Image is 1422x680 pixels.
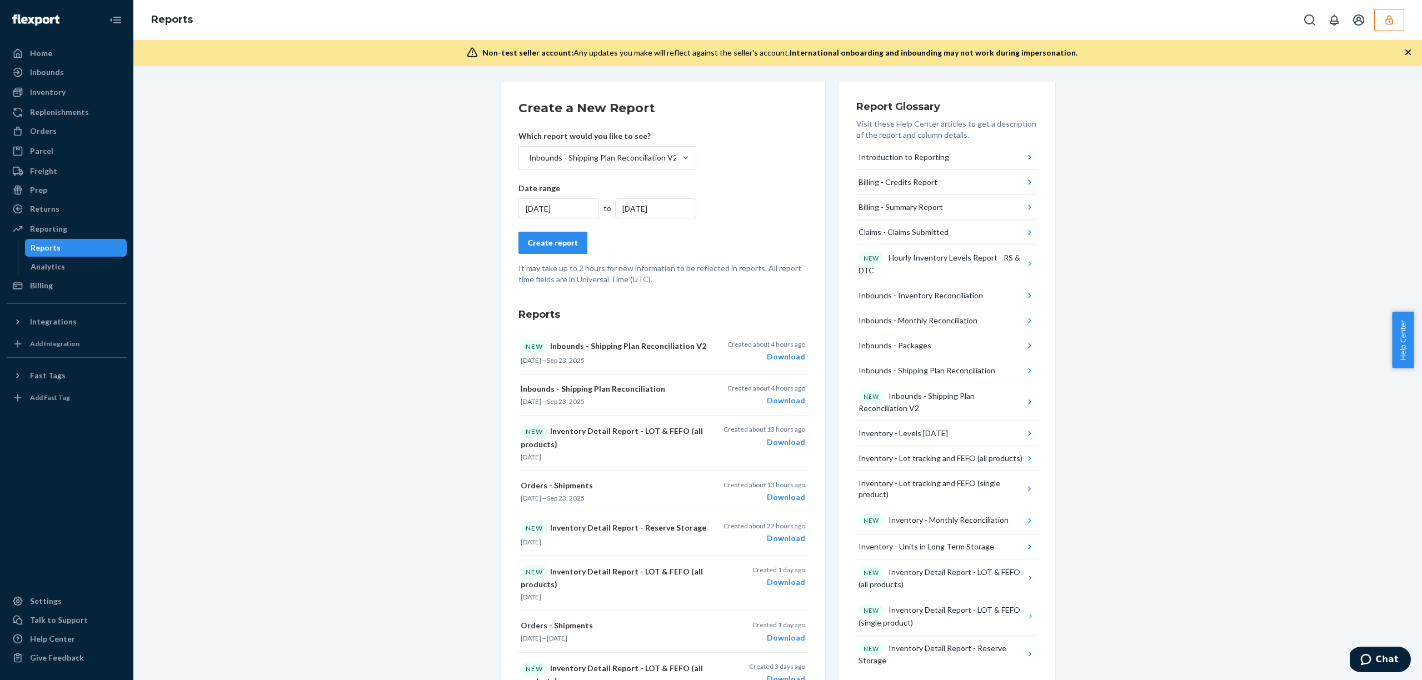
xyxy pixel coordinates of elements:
div: Download [727,351,805,362]
div: Inventory - Lot tracking and FEFO (single product) [859,478,1024,500]
p: Inbounds - Shipping Plan Reconciliation V2 [521,339,708,353]
button: Inventory - Lot tracking and FEFO (all products) [856,446,1037,471]
p: Visit these Help Center articles to get a description of the report and column details. [856,118,1037,141]
button: Integrations [7,313,127,331]
button: NEWInventory Detail Report - LOT & FEFO (all products) [856,559,1037,598]
div: Fast Tags [30,370,66,381]
button: NEWInventory Detail Report - Reserve Storage [856,636,1037,674]
div: Download [727,395,805,406]
a: Freight [7,162,127,180]
button: NEWInventory Detail Report - LOT & FEFO (single product) [856,597,1037,636]
div: Parcel [30,146,53,157]
div: Inbounds - Inventory Reconciliation [859,290,983,301]
div: Talk to Support [30,614,88,626]
time: [DATE] [521,538,541,546]
h2: Create a New Report [518,99,807,117]
div: Introduction to Reporting [859,152,949,163]
button: Open account menu [1348,9,1370,31]
div: Billing [30,280,53,291]
div: NEW [521,339,548,353]
ol: breadcrumbs [142,4,202,36]
p: Created about 22 hours ago [724,521,805,531]
button: Help Center [1392,312,1414,368]
div: Reporting [30,223,67,234]
h3: Report Glossary [856,99,1037,114]
div: Inventory - Monthly Reconciliation [859,514,1009,527]
button: Inventory - Units in Long Term Storage [856,534,1037,559]
div: Billing - Summary Report [859,202,943,213]
p: Date range [518,183,696,194]
button: Orders - Shipments[DATE]—Sep 23, 2025Created about 13 hours agoDownload [518,471,807,512]
button: Orders - Shipments[DATE]—[DATE]Created 1 day agoDownload [518,611,807,652]
button: Talk to Support [7,611,127,629]
button: NEWHourly Inventory Levels Report - RS & DTC [856,245,1037,283]
time: Sep 23, 2025 [547,494,585,502]
button: Billing - Credits Report [856,170,1037,195]
div: Freight [30,166,57,177]
time: Sep 23, 2025 [547,356,585,364]
a: Billing [7,277,127,294]
div: Inventory - Levels [DATE] [859,428,948,439]
time: [DATE] [521,634,541,642]
button: NEWInventory Detail Report - LOT & FEFO (all products)[DATE]Created about 13 hours agoDownload [518,416,807,471]
div: Reports [31,242,61,253]
div: Help Center [30,633,75,644]
p: Created about 4 hours ago [727,383,805,393]
button: Billing - Summary Report [856,195,1037,220]
button: Close Navigation [104,9,127,31]
span: International onboarding and inbounding may not work during impersonation. [790,48,1077,57]
button: Inbounds - Monthly Reconciliation [856,308,1037,333]
div: Inbounds - Shipping Plan Reconciliation V2 [529,152,677,163]
div: NEW [521,662,548,676]
button: Give Feedback [7,649,127,667]
div: NEW [521,521,548,535]
button: NEWInventory Detail Report - Reserve Storage[DATE]Created about 22 hours agoDownload [518,512,807,556]
p: NEW [864,254,879,263]
div: Inventory [30,87,66,98]
div: Claims - Claims Submitted [859,227,949,238]
div: Analytics [31,261,65,272]
a: Replenishments [7,103,127,121]
a: Inbounds [7,63,127,81]
time: [DATE] [521,453,541,461]
div: Orders [30,126,57,137]
button: NEWInbounds - Shipping Plan Reconciliation V2[DATE]—Sep 23, 2025Created about 4 hours agoDownload [518,331,807,374]
div: Billing - Credits Report [859,177,937,188]
div: Inventory - Lot tracking and FEFO (all products) [859,453,1022,464]
div: Inbounds - Shipping Plan Reconciliation V2 [859,390,1025,414]
p: Inventory Detail Report - Reserve Storage [521,521,708,535]
p: Created 1 day ago [752,620,805,629]
div: NEW [521,565,548,579]
a: Add Fast Tag [7,389,127,407]
p: — [521,356,708,365]
iframe: Opens a widget where you can chat to one of our agents [1350,647,1411,674]
a: Reports [25,239,127,257]
div: Integrations [30,316,77,327]
div: Add Integration [30,339,79,348]
a: Analytics [25,258,127,276]
p: Created 3 days ago [749,662,805,671]
button: Inbounds - Inventory Reconciliation [856,283,1037,308]
a: Home [7,44,127,62]
a: Settings [7,592,127,610]
div: Prep [30,184,47,196]
p: Which report would you like to see? [518,131,696,142]
div: Inventory Detail Report - LOT & FEFO (all products) [859,566,1026,591]
a: Returns [7,200,127,218]
a: Reports [151,13,193,26]
div: [DATE] [615,198,696,218]
div: Download [724,437,805,448]
button: Inventory - Levels [DATE] [856,421,1037,446]
button: Introduction to Reporting [856,145,1037,170]
a: Prep [7,181,127,199]
button: Inbounds - Packages [856,333,1037,358]
div: Home [30,48,52,59]
time: Sep 23, 2025 [547,397,585,406]
div: Download [752,632,805,643]
p: Created about 13 hours ago [724,480,805,489]
a: Add Integration [7,335,127,353]
time: [DATE] [521,593,541,601]
button: Create report [518,232,587,254]
div: Download [752,577,805,588]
